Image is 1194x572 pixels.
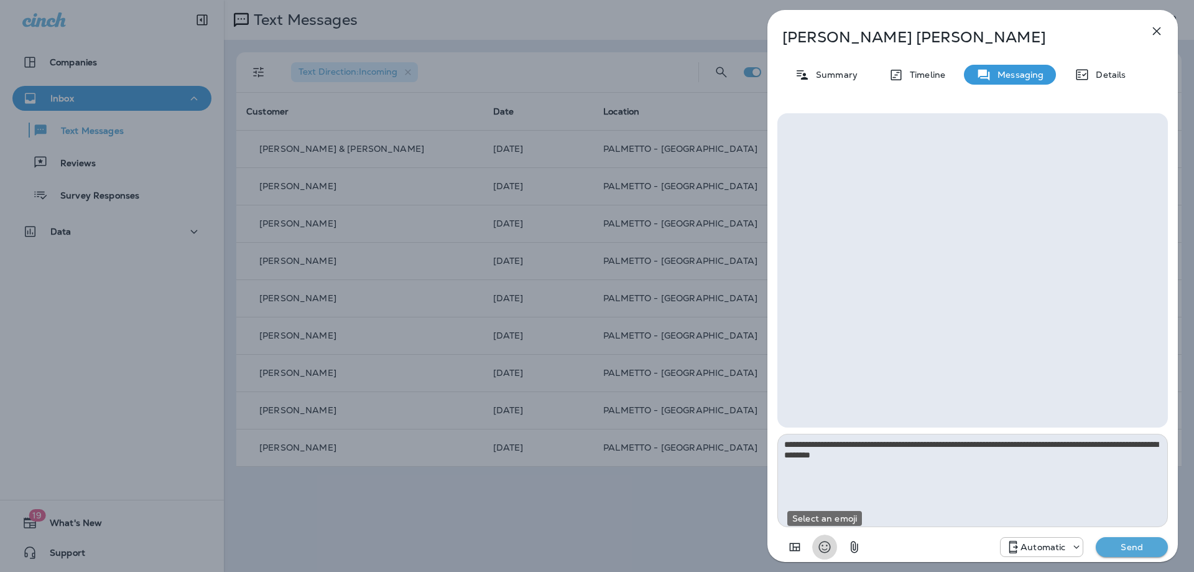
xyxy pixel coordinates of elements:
p: Automatic [1020,542,1065,552]
p: Details [1090,70,1126,80]
button: Select an emoji [812,535,837,560]
button: Add in a premade template [782,535,807,560]
p: Timeline [904,70,945,80]
p: [PERSON_NAME] [PERSON_NAME] [782,29,1122,46]
button: Send [1096,537,1168,557]
p: Send [1106,542,1158,553]
p: Messaging [991,70,1044,80]
p: Summary [810,70,858,80]
div: Select an emoji [787,511,862,526]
